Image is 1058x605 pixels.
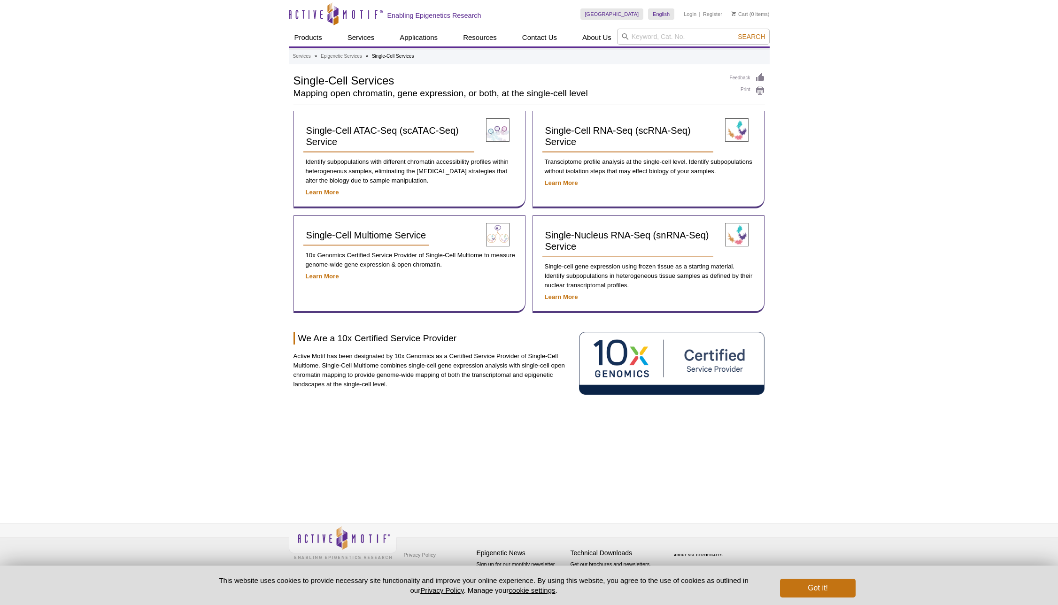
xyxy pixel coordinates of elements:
li: Single-Cell Services [372,54,414,59]
a: Print [730,85,765,96]
a: Services [293,52,311,61]
img: Single-Cell RNA-Seq (scRNA-Seq) Service [725,118,749,142]
li: » [366,54,369,59]
a: Privacy Policy [402,548,438,562]
a: Single-Cell RNA-Seq (scRNA-Seq) Service [542,121,713,153]
h2: We Are a 10x Certified Service Provider [293,332,572,345]
a: Single-Cell ATAC-Seq (scATAC-Seq) Service [303,121,474,153]
p: This website uses cookies to provide necessary site functionality and improve your online experie... [203,575,765,595]
h4: Epigenetic News [477,549,566,557]
span: Single-Cell RNA-Seq (scRNA-Seq) Service [545,125,691,147]
p: Get our brochures and newsletters, or request them by mail. [571,560,660,584]
a: Learn More [545,179,578,186]
h4: Technical Downloads [571,549,660,557]
span: Single-Cell Multiome Service​ [306,230,426,240]
a: Feedback [730,73,765,83]
a: Privacy Policy [420,586,463,594]
a: Contact Us [517,29,563,46]
a: English [648,8,674,20]
a: Services [342,29,380,46]
table: Click to Verify - This site chose Symantec SSL for secure e-commerce and confidential communicati... [664,540,735,560]
span: Single-Nucleus RNA-Seq (snRNA-Seq) Service​ [545,230,709,252]
p: Transciptome profile analysis at the single-cell level. Identify subpopulations without isolation... [542,157,755,176]
img: Your Cart [732,11,736,16]
span: Search [738,33,765,40]
button: cookie settings [509,586,555,594]
a: Single-Nucleus RNA-Seq (snRNA-Seq) Service​ [542,225,713,257]
img: Active Motif, [289,523,397,561]
a: Learn More [306,189,339,196]
h2: Mapping open chromatin, gene expression, or both, at the single-cell level [293,89,720,98]
p: Identify subpopulations with different chromatin accessibility profiles within heterogeneous samp... [303,157,516,185]
p: Sign up for our monthly newsletter highlighting recent publications in the field of epigenetics. [477,560,566,592]
a: Terms & Conditions [402,562,451,576]
input: Keyword, Cat. No. [617,29,770,45]
a: Single-Cell Multiome Service​ [303,225,429,246]
a: Register [703,11,722,17]
p: Single-cell gene expression using frozen tissue as a starting material. Identify subpopulations i... [542,262,755,290]
p: 10x Genomics Certified Service Provider of Single-Cell Multiome to measure genome-wide gene expre... [303,251,516,269]
img: Single-Cell ATAC-Seq (scATAC-Seq) Service [486,118,510,142]
a: Learn More [306,273,339,280]
h1: Single-Cell Services [293,73,720,87]
a: Cart [732,11,748,17]
button: Got it! [780,579,855,597]
a: Applications [394,29,443,46]
img: 10X Genomics Certified Service Provider [579,332,765,395]
li: (0 items) [732,8,770,20]
span: Single-Cell ATAC-Seq (scATAC-Seq) Service [306,125,459,147]
h2: Enabling Epigenetics Research [387,11,481,20]
img: Single-Nucleus RNA-Seq (snRNA-Seq) Service [725,223,749,246]
p: Active Motif has been designated by 10x Genomics as a Certified Service Provider of Single-Cell M... [293,352,572,389]
button: Search [735,32,768,41]
img: Single-Cell Multiome Service​ [486,223,510,246]
a: Resources [457,29,502,46]
a: Products [289,29,328,46]
li: | [699,8,701,20]
a: Learn More [545,293,578,300]
a: [GEOGRAPHIC_DATA] [580,8,644,20]
li: » [315,54,317,59]
a: About Us [577,29,617,46]
a: Login [684,11,696,17]
a: Epigenetic Services [321,52,362,61]
a: ABOUT SSL CERTIFICATES [674,553,723,557]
